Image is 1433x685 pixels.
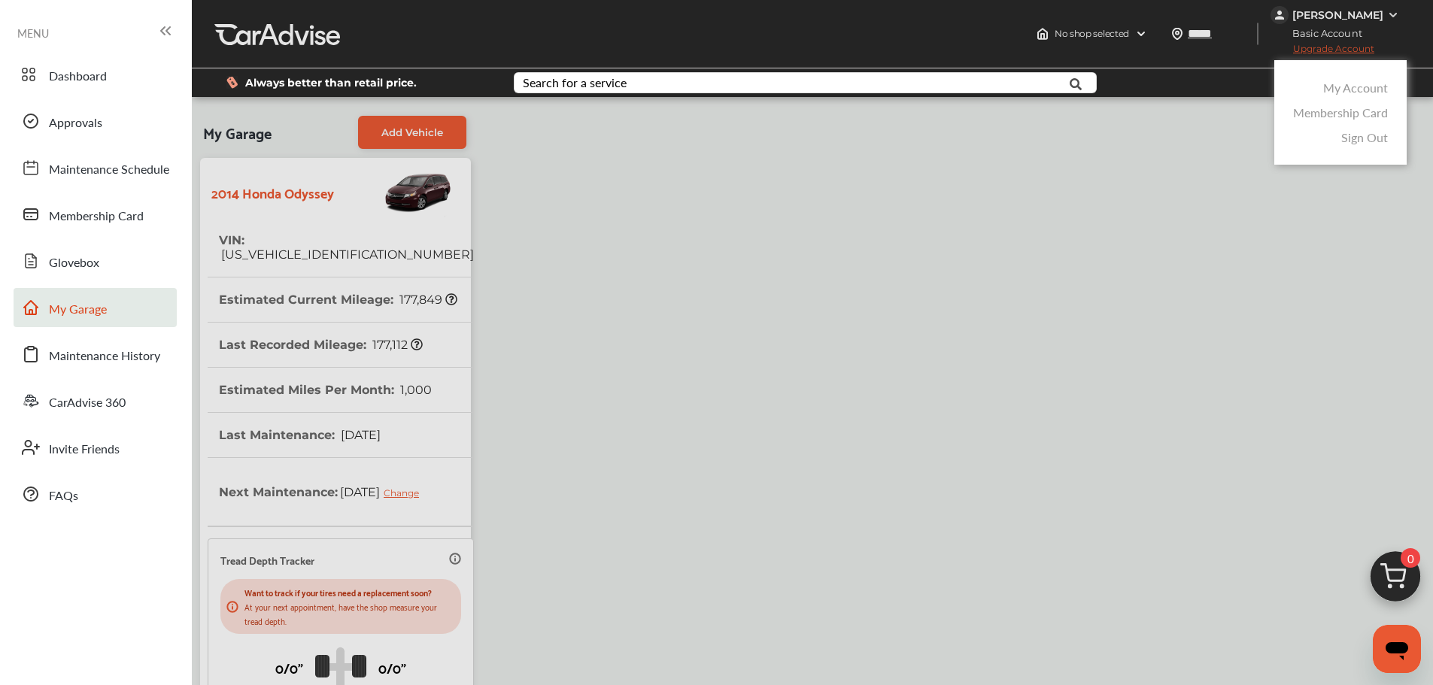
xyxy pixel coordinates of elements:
span: FAQs [49,486,78,506]
a: Maintenance Schedule [14,148,177,187]
a: Glovebox [14,241,177,280]
span: Invite Friends [49,440,120,459]
a: Membership Card [1293,104,1388,121]
span: MENU [17,27,49,39]
span: 0 [1401,548,1420,568]
img: dollor_label_vector.a70140d1.svg [226,76,238,89]
span: Approvals [49,114,102,133]
a: Dashboard [14,55,177,94]
a: Maintenance History [14,335,177,374]
span: Dashboard [49,67,107,86]
a: Approvals [14,102,177,141]
img: cart_icon.3d0951e8.svg [1359,544,1431,617]
span: Glovebox [49,253,99,273]
a: Invite Friends [14,428,177,467]
span: Maintenance Schedule [49,160,169,180]
iframe: Button to launch messaging window [1373,625,1421,673]
span: Maintenance History [49,347,160,366]
div: Search for a service [523,77,627,89]
a: My Account [1323,79,1388,96]
a: My Garage [14,288,177,327]
span: My Garage [49,300,107,320]
a: Membership Card [14,195,177,234]
span: Membership Card [49,207,144,226]
span: CarAdvise 360 [49,393,126,413]
a: CarAdvise 360 [14,381,177,420]
a: FAQs [14,474,177,514]
a: Sign Out [1341,129,1388,146]
span: Always better than retail price. [245,77,417,88]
